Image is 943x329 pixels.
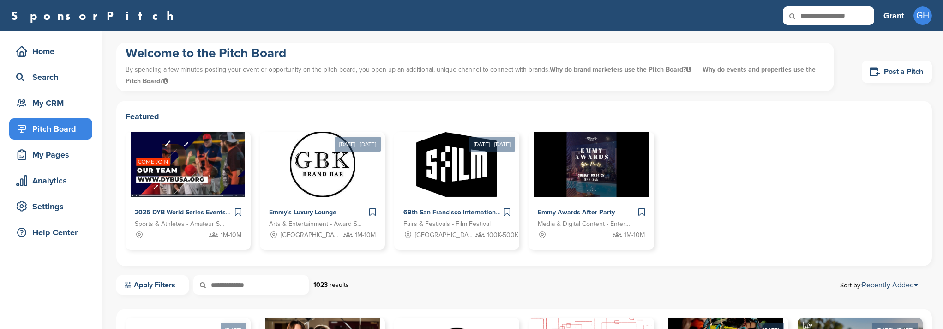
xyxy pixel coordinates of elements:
span: 69th San Francisco International Film Festival [403,208,541,216]
img: Sponsorpitch & [131,132,245,197]
a: Search [9,67,92,88]
span: [GEOGRAPHIC_DATA], [GEOGRAPHIC_DATA] [415,230,473,240]
div: Home [14,43,92,60]
div: [DATE] - [DATE] [469,137,515,152]
span: results [330,281,349,289]
a: Sponsorpitch & 2025 DYB World Series Events Sports & Athletes - Amateur Sports Leagues 1M-10M [126,132,251,250]
img: Sponsorpitch & [534,132,649,197]
div: Settings [14,198,92,215]
a: Post a Pitch [862,61,932,83]
a: [DATE] - [DATE] Sponsorpitch & Emmy's Luxury Lounge Arts & Entertainment - Award Show [GEOGRAPHIC... [260,117,385,250]
p: By spending a few minutes posting your event or opportunity on the pitch board, you open up an ad... [126,61,825,89]
h2: Featured [126,110,923,123]
a: My CRM [9,92,92,114]
span: 1M-10M [355,230,376,240]
strong: 1023 [313,281,328,289]
span: Emmy's Luxury Lounge [269,208,336,216]
a: Home [9,41,92,62]
span: Sports & Athletes - Amateur Sports Leagues [135,219,228,229]
img: Sponsorpitch & [416,132,497,197]
a: Help Center [9,222,92,243]
span: GH [913,6,932,25]
h1: Welcome to the Pitch Board [126,45,825,61]
span: 1M-10M [221,230,241,240]
span: Sort by: [840,281,918,289]
h3: Grant [883,9,904,22]
span: Arts & Entertainment - Award Show [269,219,362,229]
span: Fairs & Festivals - Film Festival [403,219,491,229]
div: Search [14,69,92,85]
a: Pitch Board [9,118,92,140]
a: Sponsorpitch & Emmy Awards After-Party Media & Digital Content - Entertainment 1M-10M [529,132,654,250]
span: [GEOGRAPHIC_DATA], [GEOGRAPHIC_DATA] [281,230,338,240]
span: 2025 DYB World Series Events [135,208,226,216]
a: My Pages [9,144,92,165]
a: SponsorPitch [11,10,180,22]
a: Recently Added [862,280,918,290]
span: Media & Digital Content - Entertainment [538,219,631,229]
a: [DATE] - [DATE] Sponsorpitch & 69th San Francisco International Film Festival Fairs & Festivals -... [394,117,519,250]
a: Apply Filters [116,275,189,295]
span: 100K-500K [487,230,518,240]
a: Settings [9,196,92,217]
div: Help Center [14,224,92,241]
span: 1M-10M [624,230,645,240]
span: Why do brand marketers use the Pitch Board? [550,66,693,73]
div: My CRM [14,95,92,111]
div: My Pages [14,146,92,163]
a: Analytics [9,170,92,191]
div: [DATE] - [DATE] [335,137,381,152]
span: Emmy Awards After-Party [538,208,615,216]
div: Pitch Board [14,121,92,137]
img: Sponsorpitch & [290,132,355,197]
a: Grant [883,6,904,26]
div: Analytics [14,172,92,189]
